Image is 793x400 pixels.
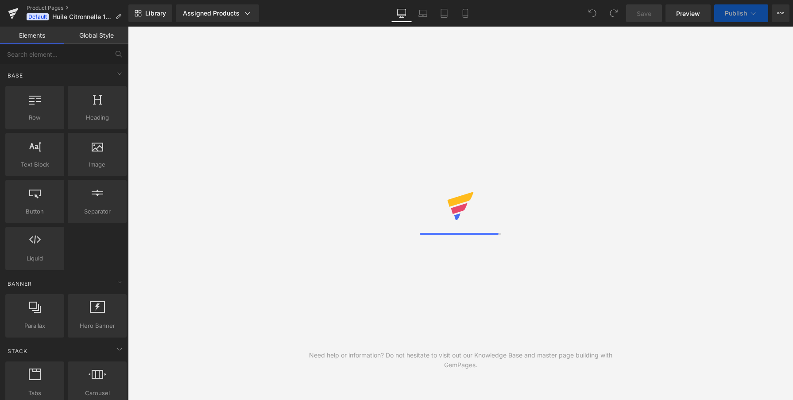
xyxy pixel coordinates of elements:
span: Tabs [8,388,62,398]
span: Publish [725,10,747,17]
a: Preview [665,4,711,22]
span: Parallax [8,321,62,330]
span: Default [27,13,49,20]
span: Liquid [8,254,62,263]
span: Base [7,71,24,80]
span: Hero Banner [70,321,124,330]
span: Separator [70,207,124,216]
span: Huile Citronnelle 100% Naturelle Pure [52,13,112,20]
span: Row [8,113,62,122]
button: Redo [605,4,623,22]
span: Carousel [70,388,124,398]
span: Library [145,9,166,17]
a: Tablet [433,4,455,22]
a: New Library [128,4,172,22]
span: Heading [70,113,124,122]
div: Need help or information? Do not hesitate to visit out our Knowledge Base and master page buildin... [294,350,627,370]
span: Button [8,207,62,216]
button: More [772,4,789,22]
a: Product Pages [27,4,128,12]
a: Desktop [391,4,412,22]
button: Undo [584,4,601,22]
span: Text Block [8,160,62,169]
button: Publish [714,4,768,22]
div: Assigned Products [183,9,252,18]
span: Stack [7,347,28,355]
span: Image [70,160,124,169]
span: Save [637,9,651,18]
span: Preview [676,9,700,18]
span: Banner [7,280,33,288]
a: Mobile [455,4,476,22]
a: Global Style [64,27,128,44]
a: Laptop [412,4,433,22]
